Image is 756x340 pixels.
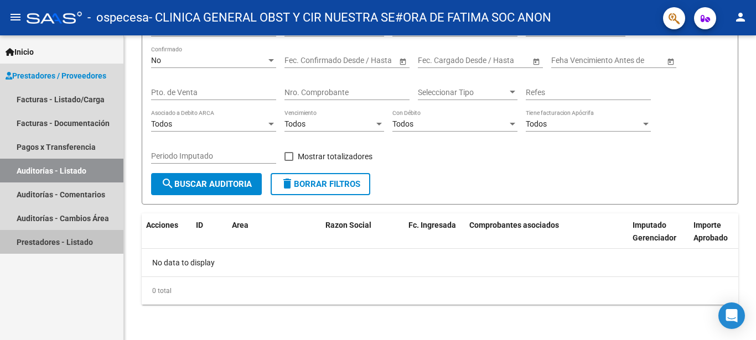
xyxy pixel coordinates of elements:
[284,119,305,128] span: Todos
[530,55,542,67] button: Open calendar
[298,150,372,163] span: Mostrar totalizadores
[281,177,294,190] mat-icon: delete
[232,221,248,229] span: Area
[146,221,178,229] span: Acciones
[465,213,628,262] datatable-header-cell: Comprobantes asociados
[397,55,408,67] button: Open calendar
[325,221,371,229] span: Razon Social
[418,88,508,97] span: Seleccionar Tipo
[142,249,738,276] div: No data to display
[321,213,404,262] datatable-header-cell: Razon Social
[281,179,360,189] span: Borrar Filtros
[161,177,174,190] mat-icon: search
[284,56,325,65] input: Fecha inicio
[404,213,465,262] datatable-header-cell: Fc. Ingresada
[6,46,34,58] span: Inicio
[151,56,161,65] span: No
[468,56,522,65] input: Fecha fin
[633,221,676,242] span: Imputado Gerenciador
[151,119,172,128] span: Todos
[87,6,149,30] span: - ospecesa
[151,173,262,195] button: Buscar Auditoria
[734,11,747,24] mat-icon: person
[191,213,227,262] datatable-header-cell: ID
[334,56,389,65] input: Fecha fin
[469,221,559,229] span: Comprobantes asociados
[689,213,750,262] datatable-header-cell: Importe Aprobado
[693,221,728,242] span: Importe Aprobado
[6,70,106,82] span: Prestadores / Proveedores
[271,173,370,195] button: Borrar Filtros
[718,302,745,329] div: Open Intercom Messenger
[526,119,547,128] span: Todos
[196,221,203,229] span: ID
[9,11,22,24] mat-icon: menu
[665,55,676,67] button: Open calendar
[408,221,456,229] span: Fc. Ingresada
[392,119,413,128] span: Todos
[418,56,458,65] input: Fecha inicio
[628,213,689,262] datatable-header-cell: Imputado Gerenciador
[142,213,191,262] datatable-header-cell: Acciones
[149,6,551,30] span: - CLINICA GENERAL OBST Y CIR NUESTRA SE#ORA DE FATIMA SOC ANON
[227,213,305,262] datatable-header-cell: Area
[161,179,252,189] span: Buscar Auditoria
[142,277,738,305] div: 0 total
